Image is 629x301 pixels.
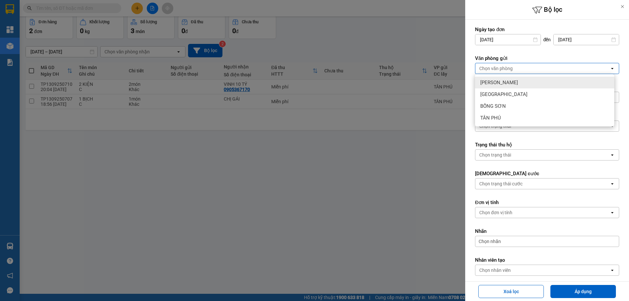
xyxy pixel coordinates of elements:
[480,79,518,86] span: [PERSON_NAME]
[475,141,619,148] label: Trạng thái thu hộ
[479,152,511,158] div: Chọn trạng thái
[475,74,614,126] ul: Menu
[475,55,619,62] label: Văn phòng gửi
[610,268,615,273] svg: open
[465,5,629,15] h6: Bộ lọc
[480,103,506,109] span: BỒNG SƠN
[480,91,527,98] span: [GEOGRAPHIC_DATA]
[550,285,616,298] button: Áp dụng
[480,115,501,121] span: TÂN PHÚ
[475,228,619,235] label: Nhãn
[475,199,619,206] label: Đơn vị tính
[610,181,615,186] svg: open
[475,26,619,33] label: Ngày tạo đơn
[610,152,615,158] svg: open
[479,180,523,187] div: Chọn trạng thái cước
[610,66,615,71] svg: open
[479,209,512,216] div: Chọn đơn vị tính
[475,170,619,177] label: [DEMOGRAPHIC_DATA] cước
[475,34,541,45] input: Select a date.
[554,34,619,45] input: Select a date.
[543,36,551,43] span: đến
[479,65,513,72] div: Chọn văn phòng
[478,285,544,298] button: Xoá lọc
[479,267,511,273] div: Chọn nhân viên
[610,210,615,215] svg: open
[475,257,619,263] label: Nhân viên tạo
[479,238,501,245] span: Chọn nhãn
